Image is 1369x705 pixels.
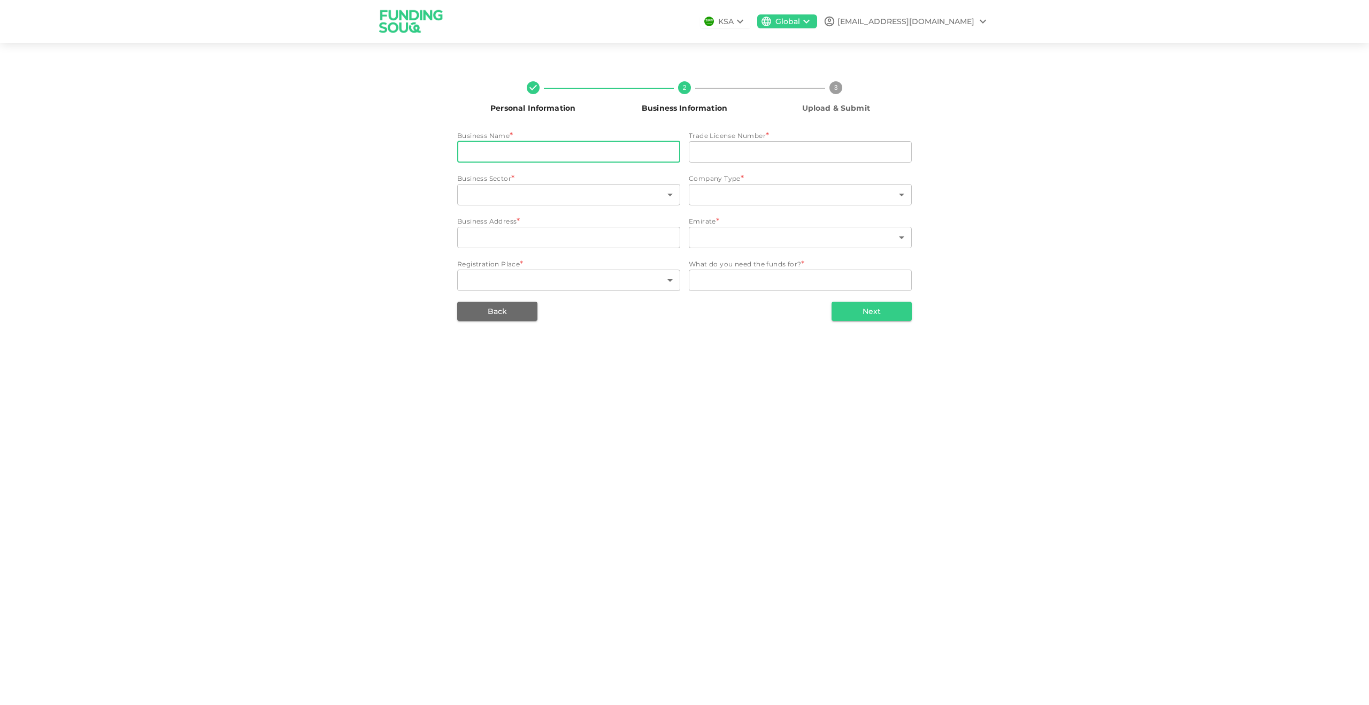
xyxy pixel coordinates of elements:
span: Upload & Submit [802,103,870,113]
span: Business Name [457,132,510,140]
div: needFundsFor [689,270,912,291]
div: companyType [689,184,912,205]
span: Business Address [457,217,517,225]
span: Company Type [689,174,741,182]
div: [EMAIL_ADDRESS][DOMAIN_NAME] [837,16,974,27]
span: Personal Information [490,103,575,113]
div: registrationPlace [457,270,680,291]
text: 3 [834,84,838,91]
span: Registration Place [457,260,520,268]
div: Global [775,16,800,27]
span: Trade License Number [689,132,766,140]
input: businessName [457,141,680,163]
div: businessSector [457,184,680,205]
input: businessAddress.addressLine [457,227,680,248]
input: tradeLicenseNumber [689,141,912,163]
button: Back [457,302,537,321]
span: Emirate [689,217,716,225]
span: Business Information [642,103,727,113]
span: Business Sector [457,174,511,182]
span: What do you need the funds for? [689,260,801,268]
div: emirates [689,227,912,248]
button: Next [832,302,912,321]
img: flag-sa.b9a346574cdc8950dd34b50780441f57.svg [704,17,714,26]
textarea: needFundsFor [696,274,904,286]
div: KSA [718,16,734,27]
text: 2 [683,84,687,91]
